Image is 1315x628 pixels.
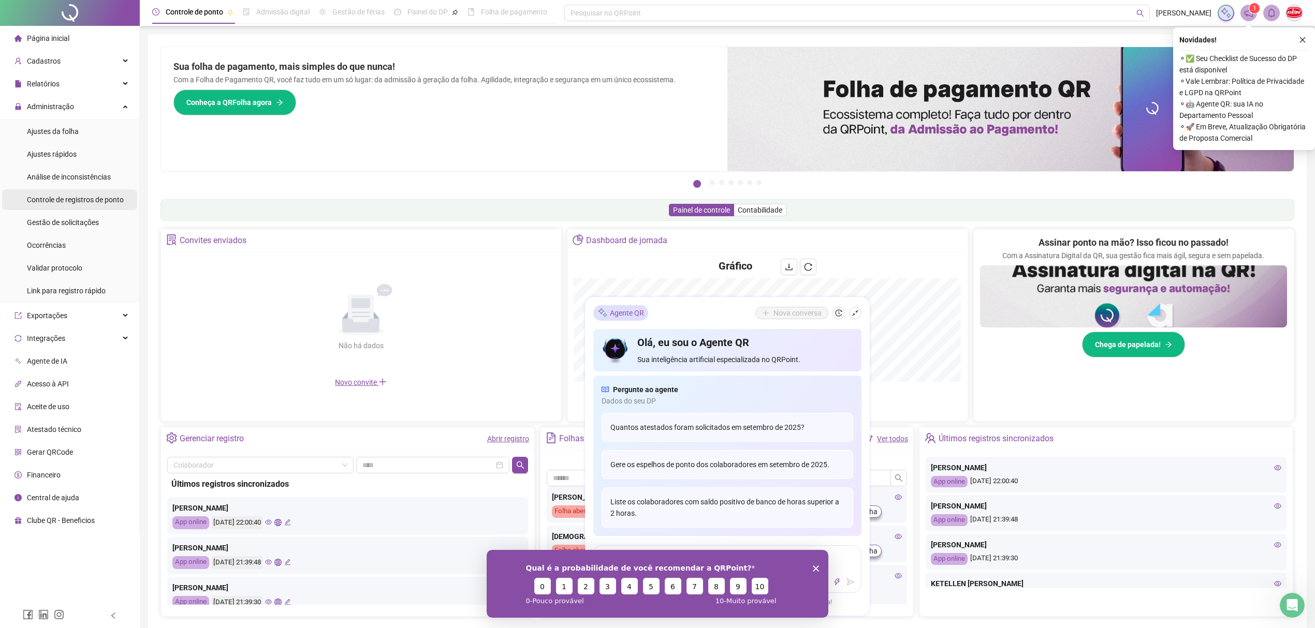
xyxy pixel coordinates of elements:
[27,218,99,227] span: Gestão de solicitações
[243,8,250,16] span: file-done
[256,8,310,16] span: Admissão digital
[738,206,782,214] span: Contabilidade
[552,531,902,542] div: [DEMOGRAPHIC_DATA][PERSON_NAME]
[27,287,106,295] span: Link para registro rápido
[1274,580,1281,587] span: eye
[27,150,77,158] span: Ajustes rápidos
[172,596,209,609] div: App online
[925,432,936,443] span: team
[173,89,296,115] button: Conheça a QRFolha agora
[487,550,828,618] iframe: Pesquisa da QRPoint
[274,599,281,605] span: global
[180,232,246,249] div: Convites enviados
[172,502,523,514] div: [PERSON_NAME]
[1165,341,1172,348] span: arrow-right
[27,311,67,320] span: Exportações
[719,180,724,185] button: 3
[152,8,159,16] span: clock-circle
[895,533,902,540] span: eye
[481,8,547,16] span: Folha de pagamento
[335,378,387,386] span: Novo convite
[844,576,857,588] button: send
[931,578,1281,589] div: KETELLEN [PERSON_NAME]
[27,196,124,204] span: Controle de registros de ponto
[931,476,1281,488] div: [DATE] 22:00:40
[1287,5,1302,21] img: 48617
[171,477,524,490] div: Últimos registros sincronizados
[1095,339,1161,350] span: Chega de papelada!
[14,403,22,410] span: audit
[407,8,448,16] span: Painel do DP
[673,206,730,214] span: Painel de controle
[693,180,701,188] button: 1
[727,47,1294,171] img: banner%2F8d14a306-6205-4263-8e5b-06e9a85ad873.png
[931,553,1281,565] div: [DATE] 21:39:30
[637,335,853,350] h4: Olá, eu sou o Agente QR
[719,259,752,273] h4: Gráfico
[602,395,853,407] span: Dados do seu DP
[394,8,401,16] span: dashboard
[559,430,618,447] div: Folhas de ponto
[332,8,385,16] span: Gestão de férias
[552,505,594,518] div: Folha aberta
[980,265,1287,327] img: banner%2F02c71560-61a6-44d4-94b9-c8ab97240462.png
[586,232,667,249] div: Dashboard de jornada
[27,34,69,42] span: Página inicial
[27,264,82,272] span: Validar protocolo
[186,97,272,108] span: Conheça a QRFolha agora
[14,448,22,456] span: qrcode
[227,9,233,16] span: pushpin
[14,335,22,342] span: sync
[602,384,609,395] span: read
[23,609,33,620] span: facebook
[931,514,1281,526] div: [DATE] 21:39:48
[14,426,22,433] span: solution
[212,516,262,529] div: [DATE] 22:00:40
[1220,7,1232,19] img: sparkle-icon.fc2bf0ac1784a2077858766a79e2daf3.svg
[1039,235,1229,250] h2: Assinar ponto na mão? Isso ficou no passado!
[593,305,648,321] div: Agente QR
[172,556,209,569] div: App online
[546,432,557,443] span: file-text
[1274,464,1281,471] span: eye
[265,599,272,605] span: eye
[110,612,117,619] span: left
[1179,34,1217,46] span: Novidades !
[166,432,177,443] span: setting
[931,539,1281,550] div: [PERSON_NAME]
[602,335,629,365] img: icon
[27,173,111,181] span: Análise de inconsistências
[738,180,743,185] button: 5
[14,312,22,319] span: export
[1274,502,1281,510] span: eye
[1179,121,1309,144] span: ⚬ 🚀 Em Breve, Atualização Obrigatória de Proposta Comercial
[573,234,583,245] span: pie-chart
[834,578,841,586] span: thunderbolt
[756,180,762,185] button: 7
[27,334,65,342] span: Integrações
[1244,8,1253,18] span: notification
[27,80,60,88] span: Relatórios
[747,180,752,185] button: 6
[602,450,853,479] div: Gere os espelhos de ponto dos colaboradores em setembro de 2025.
[284,599,291,605] span: edit
[452,9,458,16] span: pushpin
[27,494,79,502] span: Central de ajuda
[1253,5,1256,12] span: 1
[728,180,734,185] button: 4
[785,263,793,271] span: download
[877,435,908,443] a: Ver todos
[319,8,326,16] span: sun
[27,357,67,365] span: Agente de IA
